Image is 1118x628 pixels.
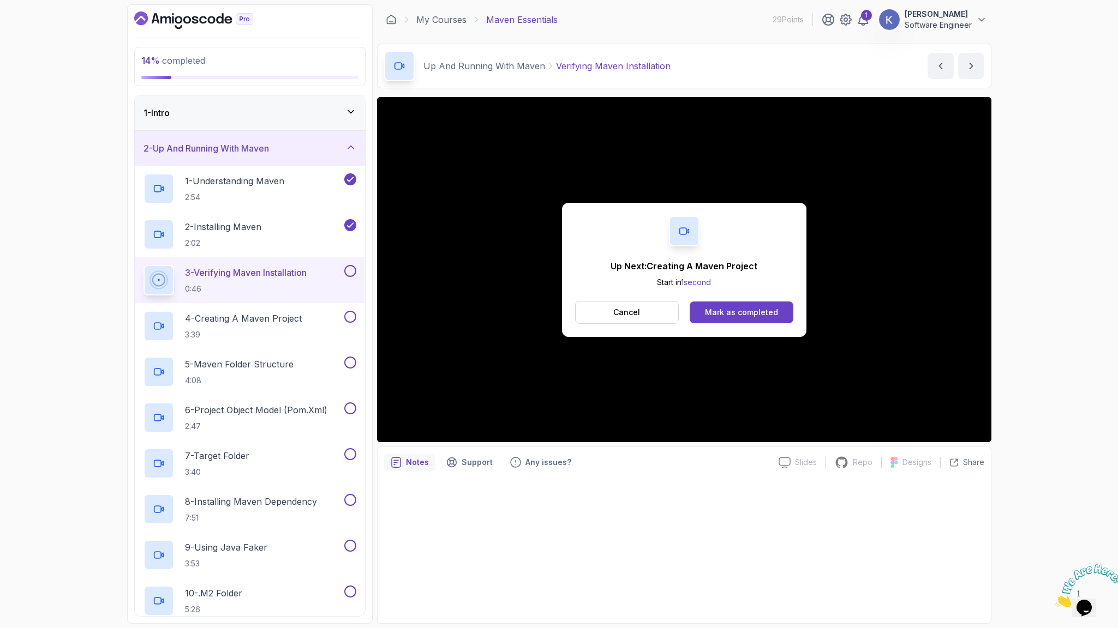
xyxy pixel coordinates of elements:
button: 3-Verifying Maven Installation0:46 [144,265,356,295]
p: 3 - Verifying Maven Installation [185,266,307,279]
button: next content [958,53,984,79]
p: 3:53 [185,558,267,569]
button: notes button [384,454,435,471]
p: 5:26 [185,604,242,615]
p: 8 - Installing Maven Dependency [185,495,317,508]
p: 3:39 [185,329,302,340]
p: 7 - Target Folder [185,449,249,462]
p: [PERSON_NAME] [905,9,972,20]
button: 4-Creating A Maven Project3:39 [144,311,356,341]
a: My Courses [416,13,467,26]
h3: 2 - Up And Running With Maven [144,142,269,155]
div: Mark as completed [705,307,778,318]
span: completed [141,55,205,66]
button: 10-.m2 Folder5:26 [144,585,356,616]
p: Slides [795,457,817,468]
p: 6 - Project Object Model (pom.xml) [185,403,327,416]
p: 2:02 [185,238,261,249]
img: user profile image [879,9,900,30]
button: 9-Using Java Faker3:53 [144,540,356,570]
p: 3:40 [185,467,249,478]
p: Verifying Maven Installation [556,59,671,73]
p: 2:54 [185,192,284,203]
p: Any issues? [525,457,571,468]
p: Designs [902,457,931,468]
button: user profile image[PERSON_NAME]Software Engineer [878,9,987,31]
p: 10 - .m2 Folder [185,587,242,600]
button: Cancel [575,301,679,324]
img: Chat attention grabber [4,4,72,47]
p: 0:46 [185,283,307,294]
a: 1 [857,13,870,26]
button: 5-Maven Folder Structure4:08 [144,357,356,387]
p: Support [462,457,493,468]
p: Up And Running With Maven [423,59,545,73]
button: 1-Intro [135,95,365,130]
p: Notes [406,457,429,468]
button: previous content [928,53,954,79]
p: Up Next: Creating A Maven Project [611,259,757,273]
p: 2 - Installing Maven [185,220,261,233]
p: 9 - Using Java Faker [185,541,267,554]
button: Feedback button [504,454,578,471]
button: 6-Project Object Model (pom.xml)2:47 [144,402,356,433]
p: 4 - Creating A Maven Project [185,312,302,325]
button: 2-Up And Running With Maven [135,131,365,166]
a: Dashboard [386,14,397,25]
p: 4:08 [185,375,294,386]
a: Dashboard [134,11,278,29]
p: 7:51 [185,512,317,523]
button: Mark as completed [690,301,793,323]
p: Share [963,457,984,468]
h3: 1 - Intro [144,106,170,119]
button: 1-Understanding Maven2:54 [144,173,356,204]
button: 2-Installing Maven2:02 [144,219,356,250]
p: Repo [853,457,872,468]
div: 1 [861,10,872,21]
p: Start in [611,277,757,288]
button: Support button [440,454,499,471]
p: 5 - Maven Folder Structure [185,358,294,371]
button: Share [940,457,984,468]
span: 1 [4,4,9,14]
p: Software Engineer [905,20,972,31]
button: 8-Installing Maven Dependency7:51 [144,494,356,524]
iframe: chat widget [1050,560,1118,612]
iframe: 3 - Verifying maven installation [377,97,991,442]
p: 1 - Understanding Maven [185,174,284,188]
button: 7-Target Folder3:40 [144,448,356,479]
p: Maven Essentials [486,13,558,26]
p: 2:47 [185,421,327,432]
p: 29 Points [773,14,804,25]
span: 1 second [681,277,711,287]
p: Cancel [613,307,640,318]
span: 14 % [141,55,160,66]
